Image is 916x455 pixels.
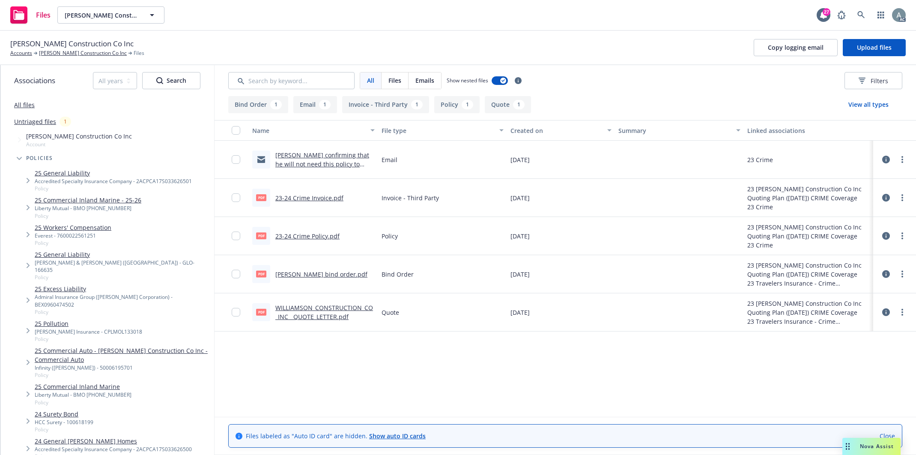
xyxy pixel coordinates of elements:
[156,72,186,89] div: Search
[35,319,142,328] a: 25 Pollution
[510,155,530,164] span: [DATE]
[14,101,35,109] a: All files
[246,431,426,440] span: Files labeled as "Auto ID card" are hidden.
[462,100,473,109] div: 1
[892,8,906,22] img: photo
[270,100,282,109] div: 1
[880,431,895,440] a: Close
[833,6,850,24] a: Report a Bug
[14,117,56,126] a: Untriaged files
[26,141,132,148] span: Account
[485,96,531,113] button: Quote
[35,259,211,274] div: [PERSON_NAME] & [PERSON_NAME] ([GEOGRAPHIC_DATA]) - GLO-166635
[35,308,211,316] span: Policy
[859,76,888,85] span: Filters
[382,193,439,202] span: Invoice - Third Party
[842,438,901,455] button: Nova Assist
[747,155,773,164] div: 23 Crime
[228,96,288,113] button: Bind Order
[10,38,134,49] span: [PERSON_NAME] Construction Co Inc
[35,293,211,308] div: Admiral Insurance Group ([PERSON_NAME] Corporation) - BEX0960474502
[275,194,343,202] a: 23-24 Crime Invoice.pdf
[871,76,888,85] span: Filters
[35,178,192,185] div: Accredited Specialty Insurance Company - 2ACPCA17S033626501
[232,126,240,135] input: Select all
[507,120,615,141] button: Created on
[510,126,602,135] div: Created on
[35,250,211,259] a: 25 General Liability
[853,6,870,24] a: Search
[754,39,838,56] button: Copy logging email
[382,308,399,317] span: Quote
[142,72,200,89] button: SearchSearch
[510,193,530,202] span: [DATE]
[256,194,266,201] span: pdf
[342,96,429,113] button: Invoice - Third Party
[35,382,131,391] a: 25 Commercial Inland Marine
[35,399,131,406] span: Policy
[415,76,434,85] span: Emails
[897,269,907,279] a: more
[57,6,164,24] button: [PERSON_NAME] Construction Co Inc
[7,3,54,27] a: Files
[747,299,870,317] div: 23 [PERSON_NAME] Construction Co Inc Quoting Plan ([DATE]) CRIME Coverage
[35,196,141,205] a: 25 Commercial Inland Marine - 25-26
[35,346,211,364] a: 25 Commercial Auto - [PERSON_NAME] Construction Co Inc - Commercial Auto
[510,308,530,317] span: [DATE]
[747,317,870,326] div: 23 Travelers Insurance - Crime
[256,271,266,277] span: pdf
[35,212,141,220] span: Policy
[744,120,873,141] button: Linked associations
[434,96,480,113] button: Policy
[39,49,127,57] a: [PERSON_NAME] Construction Co Inc
[844,72,902,89] button: Filters
[388,76,401,85] span: Files
[768,43,824,51] span: Copy logging email
[382,232,398,241] span: Policy
[35,328,142,335] div: [PERSON_NAME] Insurance - CPLMOL133018
[615,120,744,141] button: Summary
[156,77,163,84] svg: Search
[256,309,266,315] span: pdf
[382,126,495,135] div: File type
[842,438,853,455] div: Drag to move
[513,100,525,109] div: 1
[228,72,355,89] input: Search by keyword...
[843,39,906,56] button: Upload files
[60,117,71,127] div: 1
[747,126,870,135] div: Linked associations
[36,12,51,18] span: Files
[823,8,830,16] div: 27
[35,232,111,239] div: Everest - 7600022561251
[382,155,397,164] span: Email
[747,184,870,202] div: 23 [PERSON_NAME] Construction Co Inc Quoting Plan ([DATE]) CRIME Coverage
[14,75,55,86] span: Associations
[747,279,870,288] div: 23 Travelers Insurance - Crime
[835,96,902,113] button: View all types
[35,410,93,419] a: 24 Surety Bond
[256,232,266,239] span: pdf
[35,223,111,232] a: 25 Workers' Compensation
[897,307,907,317] a: more
[249,120,378,141] button: Name
[369,432,426,440] a: Show auto ID cards
[10,49,32,57] a: Accounts
[319,100,331,109] div: 1
[35,371,211,379] span: Policy
[35,426,93,433] span: Policy
[35,239,111,247] span: Policy
[232,155,240,164] input: Toggle Row Selected
[378,120,507,141] button: File type
[35,446,192,453] div: Accredited Specialty Insurance Company - 2ACPCA17S033626500
[747,261,870,279] div: 23 [PERSON_NAME] Construction Co Inc Quoting Plan ([DATE]) CRIME Coverage
[747,241,870,250] div: 23 Crime
[35,185,192,192] span: Policy
[26,156,53,161] span: Policies
[232,193,240,202] input: Toggle Row Selected
[275,304,373,321] a: WILLIAMSON_CONSTRUCTION_CO_INC__QUOTE_LETTER.pdf
[252,126,365,135] div: Name
[857,43,892,51] span: Upload files
[35,205,141,212] div: Liberty Mutual - BMO [PHONE_NUMBER]
[447,77,488,84] span: Show nested files
[35,364,211,371] div: Infinity ([PERSON_NAME]) - 50006195701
